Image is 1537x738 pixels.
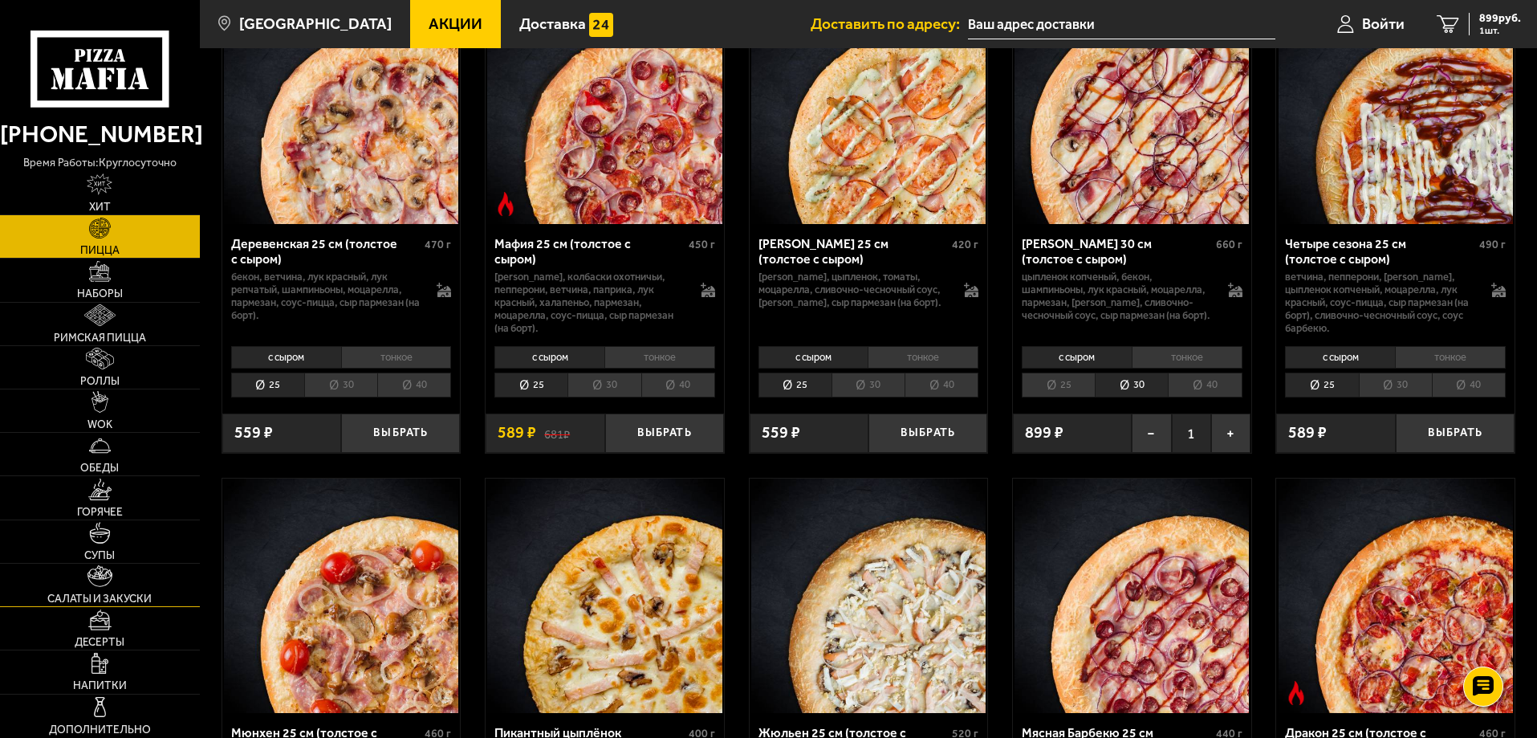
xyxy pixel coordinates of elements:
input: Ваш адрес доставки [968,10,1275,39]
li: тонкое [868,346,978,369]
span: 1 [1172,414,1211,453]
span: 589 ₽ [498,425,536,441]
span: Супы [84,550,115,561]
span: 899 ₽ [1025,425,1063,441]
li: 40 [1432,373,1506,398]
li: 25 [494,373,567,398]
span: Пицца [80,245,120,256]
li: тонкое [1395,346,1506,369]
span: Акции [429,16,482,31]
a: Мясная Барбекю 25 см (толстое с сыром) [1013,479,1251,713]
div: Деревенская 25 см (толстое с сыром) [231,236,421,267]
p: бекон, ветчина, лук красный, лук репчатый, шампиньоны, моцарелла, пармезан, соус-пицца, сыр парме... [231,271,421,322]
div: [PERSON_NAME] 30 см (толстое с сыром) [1022,236,1212,267]
li: 30 [1095,373,1168,398]
span: 589 ₽ [1288,425,1327,441]
span: Доставка [519,16,586,31]
li: 40 [1168,373,1242,398]
span: Римская пицца [54,332,146,344]
span: [GEOGRAPHIC_DATA] [239,16,392,31]
div: Мафия 25 см (толстое с сыром) [494,236,685,267]
span: 559 ₽ [762,425,800,441]
a: Мюнхен 25 см (толстое с сыром) [222,479,461,713]
li: 30 [1359,373,1432,398]
li: 30 [304,373,377,398]
button: Выбрать [1396,414,1515,453]
li: 40 [377,373,451,398]
img: Мясная Барбекю 25 см (толстое с сыром) [1015,479,1249,713]
button: Выбрать [605,414,724,453]
img: Жюльен 25 см (толстое с сыром) [751,479,986,713]
span: 660 г [1216,238,1242,251]
span: Напитки [73,680,127,691]
li: тонкое [1132,346,1242,369]
img: Острое блюдо [1284,681,1308,705]
li: тонкое [604,346,715,369]
a: Пикантный цыплёнок сулугуни 25 см (толстое с сыром) [486,479,724,713]
span: Дополнительно [49,724,151,736]
span: Десерты [75,637,124,648]
img: Мюнхен 25 см (толстое с сыром) [224,479,458,713]
p: [PERSON_NAME], колбаски охотничьи, пепперони, ветчина, паприка, лук красный, халапеньо, пармезан,... [494,271,685,335]
a: Жюльен 25 см (толстое с сыром) [750,479,988,713]
p: цыпленок копченый, бекон, шампиньоны, лук красный, моцарелла, пармезан, [PERSON_NAME], сливочно-ч... [1022,271,1212,322]
img: 15daf4d41897b9f0e9f617042186c801.svg [589,13,613,37]
div: [PERSON_NAME] 25 см (толстое с сыром) [758,236,949,267]
img: Пикантный цыплёнок сулугуни 25 см (толстое с сыром) [487,479,722,713]
li: 40 [641,373,715,398]
li: с сыром [494,346,604,369]
img: Дракон 25 см (толстое с сыром) [1279,479,1513,713]
img: Острое блюдо [494,192,518,216]
li: с сыром [1022,346,1132,369]
p: [PERSON_NAME], цыпленок, томаты, моцарелла, сливочно-чесночный соус, [PERSON_NAME], сыр пармезан ... [758,271,949,309]
li: тонкое [341,346,452,369]
li: 25 [1022,373,1095,398]
s: 681 ₽ [544,425,570,441]
span: 1 шт. [1479,26,1521,35]
span: Войти [1362,16,1405,31]
span: 559 ₽ [234,425,273,441]
li: 25 [231,373,304,398]
span: 450 г [689,238,715,251]
li: 30 [832,373,905,398]
button: Выбрать [341,414,460,453]
span: 420 г [952,238,978,251]
p: ветчина, пепперони, [PERSON_NAME], цыпленок копченый, моцарелла, лук красный, соус-пицца, сыр пар... [1285,271,1475,335]
li: с сыром [1285,346,1395,369]
li: 40 [905,373,978,398]
li: с сыром [231,346,341,369]
span: Салаты и закуски [47,593,152,605]
li: 25 [1285,373,1358,398]
span: 490 г [1479,238,1506,251]
div: Четыре сезона 25 см (толстое с сыром) [1285,236,1475,267]
button: + [1211,414,1250,453]
span: Хит [89,202,111,213]
span: Горячее [77,507,123,518]
li: 25 [758,373,832,398]
span: Наборы [77,288,123,300]
button: Выбрать [868,414,987,453]
span: 470 г [425,238,451,251]
span: Роллы [80,376,120,387]
span: Обеды [80,463,119,474]
li: с сыром [758,346,868,369]
a: Острое блюдоДракон 25 см (толстое с сыром) [1276,479,1515,713]
span: Доставить по адресу: [811,16,968,31]
span: 899 руб. [1479,13,1521,24]
span: WOK [87,419,112,430]
li: 30 [567,373,640,398]
button: − [1132,414,1171,453]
